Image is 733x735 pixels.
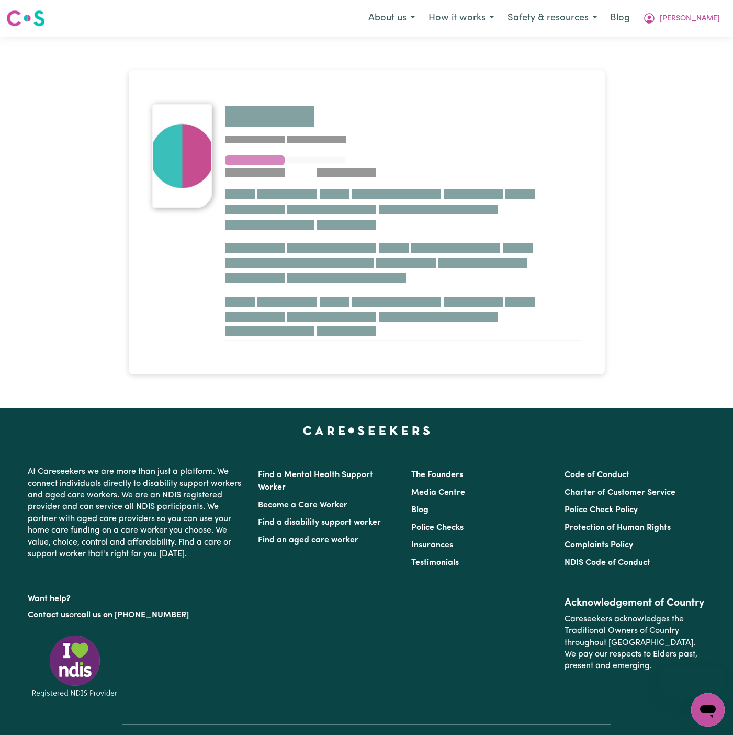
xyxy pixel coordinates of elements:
a: Media Centre [411,489,465,497]
a: Complaints Policy [565,541,633,549]
button: My Account [636,7,727,29]
p: Want help? [28,589,245,605]
h2: Acknowledgement of Country [565,597,705,609]
a: Find a disability support worker [258,518,381,527]
p: Careseekers acknowledges the Traditional Owners of Country throughout [GEOGRAPHIC_DATA]. We pay o... [565,609,705,676]
a: Testimonials [411,559,459,567]
a: Become a Care Worker [258,501,347,510]
a: Blog [411,506,428,514]
p: At Careseekers we are more than just a platform. We connect individuals directly to disability su... [28,462,245,564]
iframe: Message from company [660,666,725,689]
a: Police Check Policy [565,506,638,514]
a: NDIS Code of Conduct [565,559,650,567]
button: About us [362,7,422,29]
a: Find a Mental Health Support Worker [258,471,373,492]
button: How it works [422,7,501,29]
a: Blog [604,7,636,30]
iframe: Button to launch messaging window [691,693,725,727]
a: Charter of Customer Service [565,489,675,497]
a: Protection of Human Rights [565,524,671,532]
img: Registered NDIS provider [28,634,122,699]
a: The Founders [411,471,463,479]
a: call us on [PHONE_NUMBER] [77,611,189,619]
img: Careseekers logo [6,9,45,28]
a: Police Checks [411,524,464,532]
a: Careseekers home page [303,426,430,435]
span: [PERSON_NAME] [660,13,720,25]
button: Safety & resources [501,7,604,29]
a: Careseekers logo [6,6,45,30]
a: Code of Conduct [565,471,629,479]
p: or [28,605,245,625]
a: Contact us [28,611,69,619]
a: Insurances [411,541,453,549]
a: Find an aged care worker [258,536,358,545]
